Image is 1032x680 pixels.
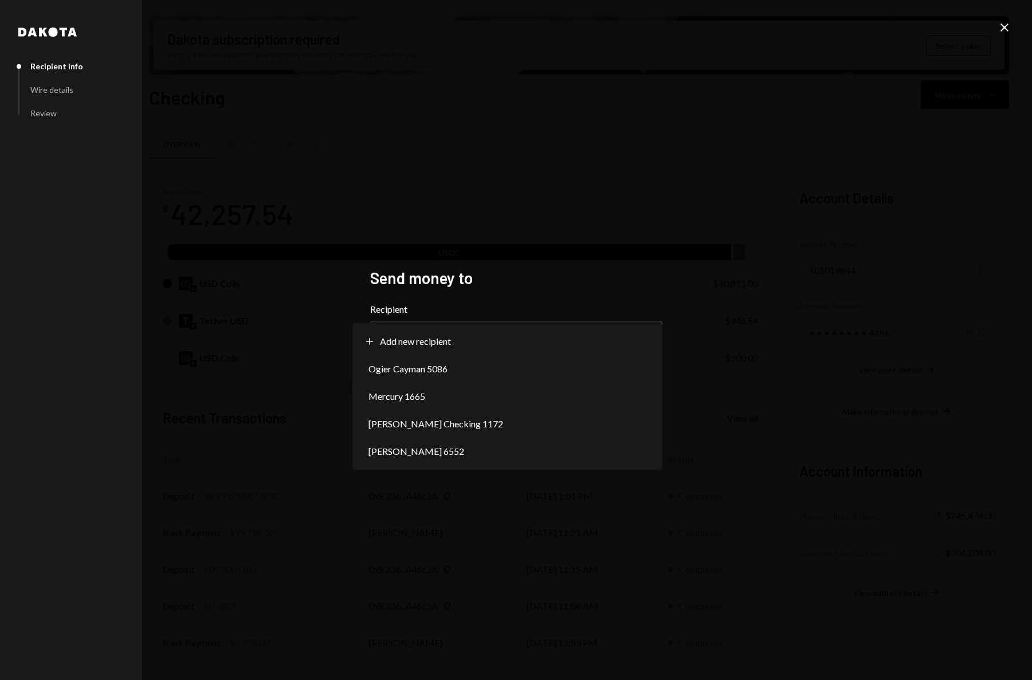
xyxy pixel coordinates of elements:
div: Recipient info [30,61,83,71]
span: Ogier Cayman 5086 [368,362,448,376]
span: [PERSON_NAME] 6552 [368,445,464,458]
div: Wire details [30,85,73,95]
span: Mercury 1665 [368,390,425,403]
h2: Send money to [370,267,662,289]
button: Recipient [370,321,662,353]
span: Add new recipient [380,335,451,348]
span: [PERSON_NAME] Checking 1172 [368,417,503,431]
label: Recipient [370,302,662,316]
div: Review [30,108,57,118]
